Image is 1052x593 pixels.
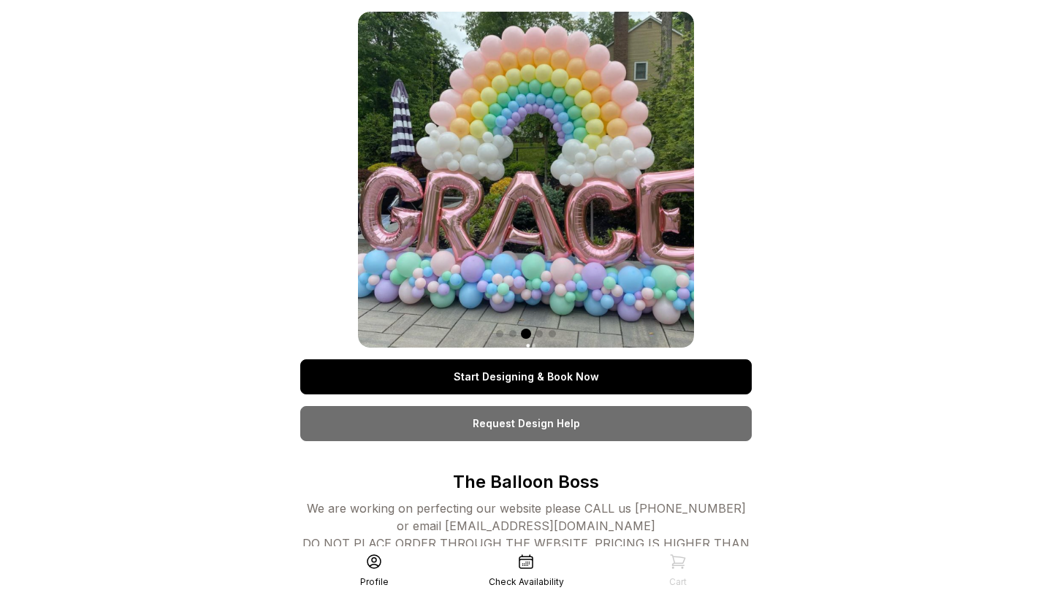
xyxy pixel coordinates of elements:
[300,406,752,441] a: Request Design Help
[300,470,752,494] p: The Balloon Boss
[360,576,389,588] div: Profile
[489,576,564,588] div: Check Availability
[300,359,752,394] a: Start Designing & Book Now
[669,576,687,588] div: Cart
